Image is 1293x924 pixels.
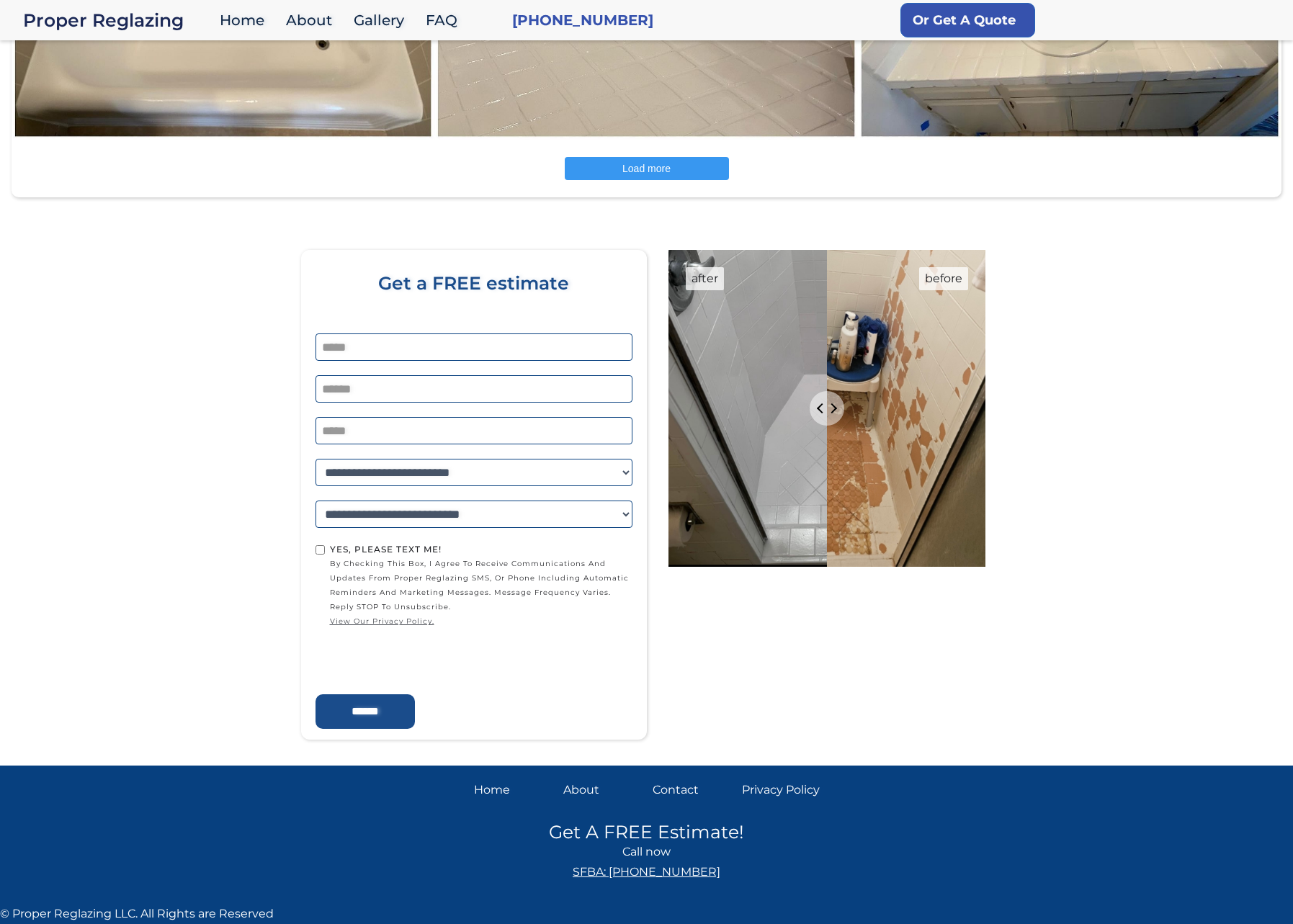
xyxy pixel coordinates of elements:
a: home [23,10,212,30]
a: view our privacy policy. [330,614,632,629]
a: Gallery [346,5,419,36]
a: Home [212,5,279,36]
span: by checking this box, I agree to receive communications and updates from Proper Reglazing SMS, or... [330,557,632,629]
a: Contact [653,780,730,800]
div: Yes, Please text me! [330,542,632,557]
button: Load more posts [565,157,729,180]
span: Load more [622,163,671,174]
div: Proper Reglazing [23,10,212,30]
a: Privacy Policy [742,780,820,800]
div: Get a FREE estimate [316,273,632,333]
a: Or Get A Quote [900,3,1035,37]
a: About [279,5,346,36]
iframe: reCAPTCHA [316,632,534,688]
form: Home page form [308,273,640,729]
a: Home [474,780,552,800]
a: [PHONE_NUMBER] [512,10,653,30]
input: Yes, Please text me!by checking this box, I agree to receive communications and updates from Prop... [316,545,325,555]
a: FAQ [419,5,472,36]
a: About [563,780,641,800]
